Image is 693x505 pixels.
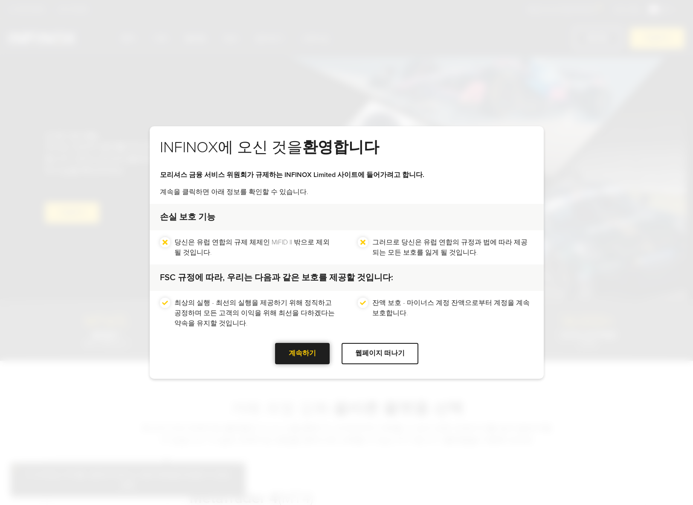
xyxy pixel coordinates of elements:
[160,273,393,283] strong: FSC 규정에 따라, 우리는 다음과 같은 보호를 제공할 것입니다:
[160,212,215,222] strong: 손실 보호 기능
[372,298,534,328] li: 잔액 보호 - 마이너스 계정 잔액으로부터 계정을 계속 보호합니다.
[372,237,534,258] li: 그러므로 당신은 유럽 연합의 규정과 법에 따라 제공되는 모든 보호를 잃게 될 것입니다.
[160,138,534,170] h2: INFINOX에 오신 것을
[174,237,336,258] li: 당신은 유럽 연합의 규제 체제인 MiFID II 밖으로 제외될 것입니다.
[275,343,330,364] div: 계속하기
[160,171,424,179] strong: 모리셔스 금융 서비스 위원회가 규제하는 INFINOX Limited 사이트에 들어가려고 합니다.
[160,187,534,197] p: 계속을 클릭하면 아래 정보를 확인할 수 있습니다.
[174,298,336,328] li: 최상의 실행 - 최선의 실행을 제공하기 위해 정직하고 공정하며 모든 고객의 이익을 위해 최선을 다하겠다는 약속을 유지할 것입니다.
[342,343,418,364] div: 웹페이지 떠나기
[302,138,379,157] strong: 환영합니다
